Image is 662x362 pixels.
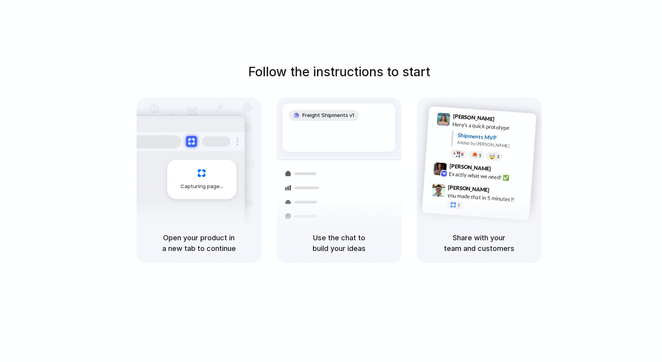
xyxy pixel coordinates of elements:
h5: Share with your team and customers [426,232,532,254]
span: 9:42 AM [493,166,509,175]
div: Here's a quick prototype [452,120,531,134]
span: 9:47 AM [492,187,508,196]
span: 3 [496,155,499,159]
div: Shipments MVP [457,131,531,144]
div: 🤯 [489,153,495,159]
div: Exactly what we need! ✅ [449,170,528,183]
div: Added by [PERSON_NAME] [457,139,530,151]
span: [PERSON_NAME] [453,112,495,123]
h5: Open your product in a new tab to continue [146,232,252,254]
span: [PERSON_NAME] [449,162,491,173]
span: [PERSON_NAME] [448,183,489,194]
span: 9:41 AM [497,116,513,125]
h1: Follow the instructions to start [248,62,430,81]
span: 5 [478,153,481,158]
h5: Use the chat to build your ideas [286,232,392,254]
div: you made that in 5 minutes?! [447,191,526,204]
span: 1 [457,203,460,207]
span: 8 [461,152,463,156]
span: Freight Shipments v1 [302,111,354,119]
span: Capturing page [180,183,224,190]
